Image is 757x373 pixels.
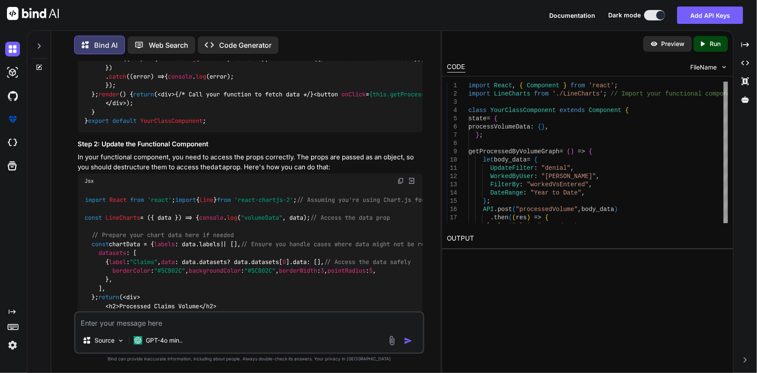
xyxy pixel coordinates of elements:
[494,82,512,89] span: React
[85,214,102,221] span: const
[527,214,530,221] span: )
[581,206,614,213] span: body_data
[447,62,465,73] div: CODE
[527,82,560,89] span: Component
[105,214,140,221] span: LineCharts
[279,267,317,274] span: borderWidth
[721,63,728,71] img: chevron down
[578,222,581,229] span: ;
[133,90,154,98] span: return
[112,117,137,125] span: default
[523,189,527,196] span: :
[447,82,457,90] div: 1
[475,132,479,139] span: }
[534,165,537,172] span: :
[244,267,275,274] span: "#5CB02C"
[95,336,115,345] p: Source
[146,336,183,345] p: GPT-4o min..
[130,196,144,204] span: from
[469,123,531,130] span: processVolumeData
[479,132,483,139] span: ;
[251,258,279,266] span: datasets
[483,156,494,163] span: let
[154,267,185,274] span: "#5CB02C"
[168,73,192,80] span: console
[175,196,196,204] span: import
[560,148,563,155] span: =
[512,222,541,229] span: "claims"
[494,222,497,229] span: .
[570,165,574,172] span: ,
[5,135,20,150] img: cloudideIcon
[123,294,140,301] span: < >
[531,189,582,196] span: "Year to Date"
[98,249,126,257] span: datasets
[483,206,494,213] span: API
[328,267,366,274] span: pointRadius
[614,206,618,213] span: )
[677,7,743,24] button: Add API Keys
[109,73,126,80] span: catch
[447,172,457,181] div: 12
[469,82,490,89] span: import
[508,214,512,221] span: (
[614,82,618,89] span: ;
[85,196,106,204] span: import
[516,214,527,221] span: res
[397,178,404,185] img: copy
[196,73,206,80] span: log
[447,197,457,205] div: 15
[541,222,545,229] span: ,
[512,82,516,89] span: ,
[78,139,423,149] h3: Step 2: Update the Functional Component
[494,214,509,221] span: then
[98,294,119,301] span: return
[88,117,109,125] span: export
[469,148,560,155] span: getProcessedByVolumeGraph
[130,55,140,63] span: res
[227,214,237,221] span: log
[581,189,585,196] span: ,
[494,206,498,213] span: .
[662,40,685,48] p: Preview
[199,258,227,266] span: datasets
[404,337,413,345] img: icon
[199,214,223,221] span: console
[570,82,585,89] span: from
[189,267,241,274] span: backgroundColor
[130,258,157,266] span: "Claims"
[487,198,490,205] span: ;
[241,240,435,248] span: // Ensure you handle cases where data might not be ready
[248,55,262,63] span: data
[297,196,477,204] span: // Assuming you're using Chart.js for the line chart
[516,206,578,213] span: "processedVolume"
[199,302,216,310] span: </ >
[534,173,537,180] span: :
[109,302,116,310] span: h2
[447,156,457,164] div: 10
[109,55,123,63] span: then
[126,294,137,301] span: div
[85,294,216,328] span: Processed Claims Volume
[710,40,721,48] p: Run
[447,98,457,106] div: 3
[589,82,614,89] span: 'react'
[112,99,123,107] span: div
[691,63,717,72] span: FileName
[117,337,125,344] img: Pick Models
[199,240,220,248] span: labels
[469,115,487,122] span: state
[527,181,589,188] span: "workedVsEntered"
[603,90,607,97] span: ;
[560,107,585,114] span: extends
[341,90,366,98] span: onClick
[490,214,494,221] span: .
[282,258,286,266] span: 0
[578,206,581,213] span: ,
[534,156,537,163] span: {
[556,222,559,229] span: .
[469,107,487,114] span: class
[494,156,527,163] span: body_data
[596,173,600,180] span: ,
[310,214,390,221] span: // Access the data prop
